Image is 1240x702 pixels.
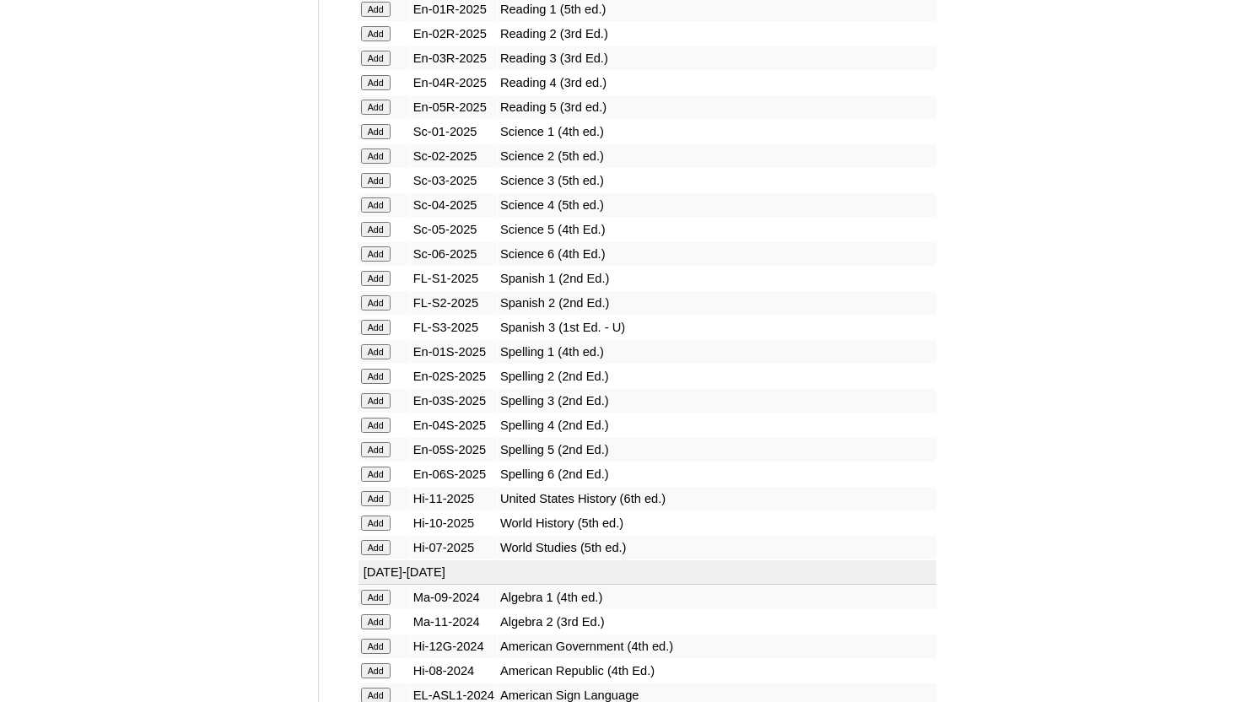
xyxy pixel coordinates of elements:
[361,663,391,678] input: Add
[498,71,936,94] td: Reading 4 (3rd ed.)
[498,438,936,462] td: Spelling 5 (2nd Ed.)
[498,193,936,217] td: Science 4 (5th ed.)
[411,120,497,143] td: Sc-01-2025
[498,95,936,119] td: Reading 5 (3rd ed.)
[498,610,936,634] td: Algebra 2 (3rd Ed.)
[361,344,391,359] input: Add
[361,197,391,213] input: Add
[361,26,391,41] input: Add
[411,340,497,364] td: En-01S-2025
[498,389,936,413] td: Spelling 3 (2nd Ed.)
[411,634,497,658] td: Hi-12G-2024
[411,193,497,217] td: Sc-04-2025
[361,124,391,139] input: Add
[498,316,936,339] td: Spanish 3 (1st Ed. - U)
[361,393,391,408] input: Add
[411,610,497,634] td: Ma-11-2024
[361,516,391,531] input: Add
[498,511,936,535] td: World History (5th ed.)
[498,487,936,510] td: United States History (6th ed.)
[498,120,936,143] td: Science 1 (4th ed.)
[361,442,391,457] input: Add
[411,46,497,70] td: En-03R-2025
[498,242,936,266] td: Science 6 (4th Ed.)
[411,242,497,266] td: Sc-06-2025
[498,46,936,70] td: Reading 3 (3rd Ed.)
[361,540,391,555] input: Add
[361,295,391,310] input: Add
[411,267,497,290] td: FL-S1-2025
[411,144,497,168] td: Sc-02-2025
[498,586,936,609] td: Algebra 1 (4th ed.)
[411,218,497,241] td: Sc-05-2025
[361,590,391,605] input: Add
[411,413,497,437] td: En-04S-2025
[411,659,497,683] td: Hi-08-2024
[411,71,497,94] td: En-04R-2025
[411,438,497,462] td: En-05S-2025
[361,418,391,433] input: Add
[361,148,391,164] input: Add
[361,246,391,262] input: Add
[498,218,936,241] td: Science 5 (4th Ed.)
[359,560,936,586] td: [DATE]-[DATE]
[361,639,391,654] input: Add
[411,364,497,388] td: En-02S-2025
[361,491,391,506] input: Add
[411,169,497,192] td: Sc-03-2025
[498,291,936,315] td: Spanish 2 (2nd Ed.)
[498,462,936,486] td: Spelling 6 (2nd Ed.)
[498,364,936,388] td: Spelling 2 (2nd Ed.)
[361,51,391,66] input: Add
[411,95,497,119] td: En-05R-2025
[411,586,497,609] td: Ma-09-2024
[361,100,391,115] input: Add
[498,22,936,46] td: Reading 2 (3rd Ed.)
[411,316,497,339] td: FL-S3-2025
[498,267,936,290] td: Spanish 1 (2nd Ed.)
[361,614,391,629] input: Add
[361,173,391,188] input: Add
[361,271,391,286] input: Add
[411,511,497,535] td: Hi-10-2025
[498,144,936,168] td: Science 2 (5th ed.)
[361,222,391,237] input: Add
[361,369,391,384] input: Add
[498,340,936,364] td: Spelling 1 (4th ed.)
[411,389,497,413] td: En-03S-2025
[498,536,936,559] td: World Studies (5th ed.)
[411,291,497,315] td: FL-S2-2025
[411,22,497,46] td: En-02R-2025
[411,462,497,486] td: En-06S-2025
[361,320,391,335] input: Add
[498,169,936,192] td: Science 3 (5th ed.)
[411,487,497,510] td: Hi-11-2025
[498,413,936,437] td: Spelling 4 (2nd Ed.)
[411,536,497,559] td: Hi-07-2025
[361,467,391,482] input: Add
[498,659,936,683] td: American Republic (4th Ed.)
[361,75,391,90] input: Add
[498,634,936,658] td: American Government (4th ed.)
[361,2,391,17] input: Add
